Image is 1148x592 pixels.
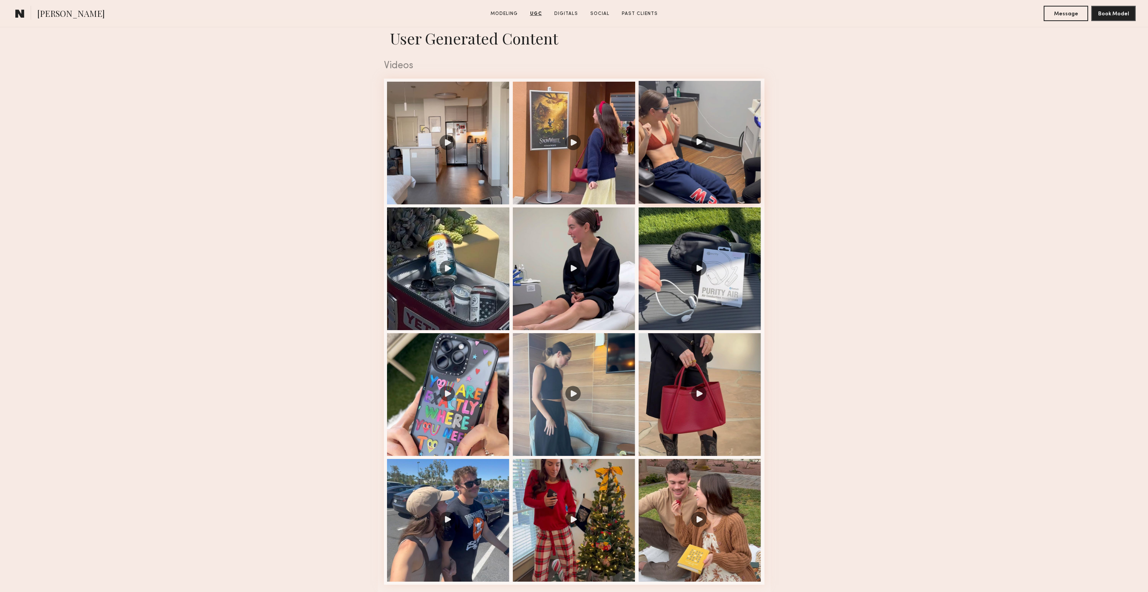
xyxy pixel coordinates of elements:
[378,28,771,48] h1: User Generated Content
[384,61,764,71] div: Videos
[488,10,521,17] a: Modeling
[37,8,105,21] span: [PERSON_NAME]
[1091,10,1136,16] a: Book Model
[619,10,661,17] a: Past Clients
[1091,6,1136,21] button: Book Model
[1044,6,1088,21] button: Message
[551,10,581,17] a: Digitals
[527,10,545,17] a: UGC
[587,10,613,17] a: Social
